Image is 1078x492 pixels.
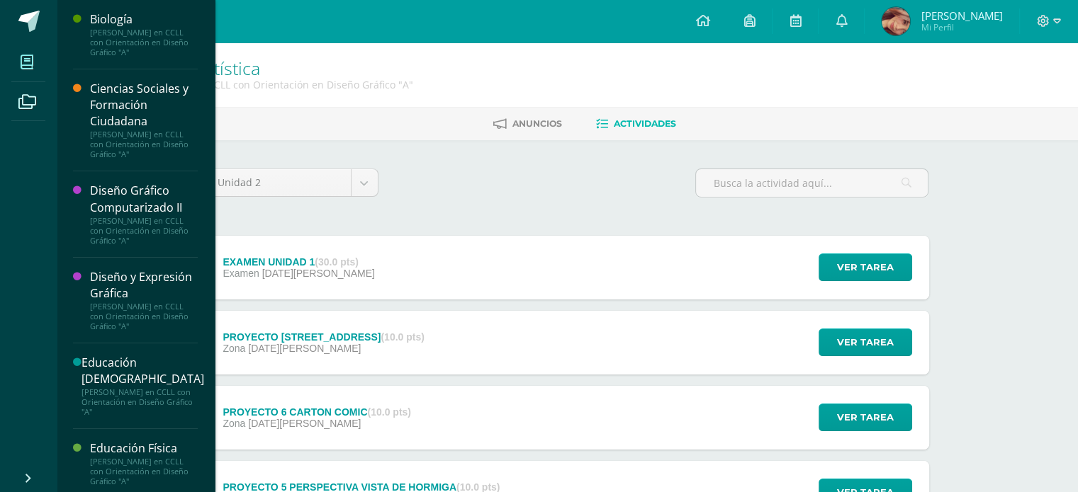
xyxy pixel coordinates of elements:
[837,329,894,355] span: Ver tarea
[111,78,413,91] div: Quinto Bachillerato en CCLL con Orientación en Diseño Gráfico 'A'
[248,343,361,354] span: [DATE][PERSON_NAME]
[90,81,198,159] a: Ciencias Sociales y Formación Ciudadana[PERSON_NAME] en CCLL con Orientación en Diseño Gráfico "A"
[90,130,198,159] div: [PERSON_NAME] en CCLL con Orientación en Diseño Gráfico "A"
[921,21,1002,33] span: Mi Perfil
[90,11,198,28] div: Biología
[90,302,198,331] div: [PERSON_NAME] en CCLL con Orientación en Diseño Gráfico "A"
[218,169,340,196] span: Unidad 2
[819,253,912,281] button: Ver tarea
[90,11,198,57] a: Biología[PERSON_NAME] en CCLL con Orientación en Diseño Gráfico "A"
[315,256,358,268] strong: (30.0 pts)
[696,169,928,197] input: Busca la actividad aquí...
[223,406,411,418] div: PROYECTO 6 CARTON COMIC
[82,387,204,417] div: [PERSON_NAME] en CCLL con Orientación en Diseño Gráfico "A"
[882,7,910,35] img: 10b91017f80ea0b81e08c56e10e6add2.png
[223,256,374,268] div: EXAMEN UNIDAD 1
[248,418,361,429] span: [DATE][PERSON_NAME]
[90,28,198,57] div: [PERSON_NAME] en CCLL con Orientación en Diseño Gráfico "A"
[90,269,198,331] a: Diseño y Expresión Gráfica[PERSON_NAME] en CCLL con Orientación en Diseño Gráfico "A"
[837,404,894,430] span: Ver tarea
[111,58,413,78] h1: Expresión Artística
[90,216,198,246] div: [PERSON_NAME] en CCLL con Orientación en Diseño Gráfico "A"
[819,328,912,356] button: Ver tarea
[223,343,245,354] span: Zona
[512,118,562,129] span: Anuncios
[381,331,424,343] strong: (10.0 pts)
[921,8,1002,23] span: [PERSON_NAME]
[223,268,259,279] span: Examen
[82,355,204,387] div: Educación [DEMOGRAPHIC_DATA]
[90,440,198,457] div: Educación Física
[596,113,676,135] a: Actividades
[90,183,198,215] div: Diseño Gráfico Computarizado II
[90,440,198,486] a: Educación Física[PERSON_NAME] en CCLL con Orientación en Diseño Gráfico "A"
[90,457,198,486] div: [PERSON_NAME] en CCLL con Orientación en Diseño Gráfico "A"
[82,355,204,417] a: Educación [DEMOGRAPHIC_DATA][PERSON_NAME] en CCLL con Orientación en Diseño Gráfico "A"
[90,269,198,302] div: Diseño y Expresión Gráfica
[207,169,378,196] a: Unidad 2
[819,404,912,431] button: Ver tarea
[262,268,375,279] span: [DATE][PERSON_NAME]
[90,81,198,130] div: Ciencias Sociales y Formación Ciudadana
[367,406,410,418] strong: (10.0 pts)
[837,254,894,280] span: Ver tarea
[223,418,245,429] span: Zona
[614,118,676,129] span: Actividades
[90,183,198,245] a: Diseño Gráfico Computarizado II[PERSON_NAME] en CCLL con Orientación en Diseño Gráfico "A"
[223,331,424,343] div: PROYECTO [STREET_ADDRESS]
[493,113,562,135] a: Anuncios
